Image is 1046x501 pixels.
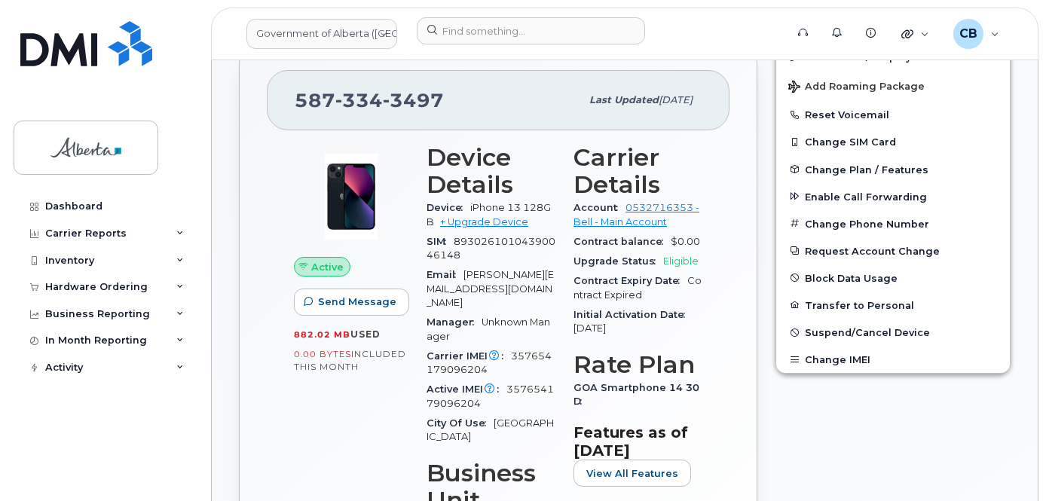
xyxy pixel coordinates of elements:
span: Unknown Manager [427,316,550,341]
span: Active [311,260,344,274]
span: 334 [335,89,383,112]
span: Carrier IMEI [427,350,511,362]
span: Contract Expired [573,275,702,300]
span: Enable Call Forwarding [805,191,927,202]
img: image20231002-3703462-1ig824h.jpeg [306,151,396,242]
span: 89302610104390046148 [427,236,555,261]
input: Find something... [417,17,645,44]
span: [PERSON_NAME][EMAIL_ADDRESS][DOMAIN_NAME] [427,269,554,308]
span: Change Plan / Features [805,163,928,175]
span: SIM [427,236,454,247]
span: Device [427,202,470,213]
span: [DATE] [659,94,693,105]
h3: Carrier Details [573,144,702,198]
span: City Of Use [427,417,494,429]
span: Upgrade Status [573,255,663,267]
span: GOA Smartphone 14 30D [573,382,699,407]
div: Quicklinks [891,19,940,49]
button: Add Roaming Package [776,70,1010,101]
button: Change SIM Card [776,128,1010,155]
button: Block Data Usage [776,264,1010,292]
span: 3497 [383,89,444,112]
button: Transfer to Personal [776,292,1010,319]
span: Account [573,202,625,213]
span: $0.00 [671,236,700,247]
h3: Features as of [DATE] [573,423,702,460]
span: 587 [295,89,444,112]
span: Initial Activation Date [573,309,693,320]
button: Change Plan / Features [776,156,1010,183]
button: Change IMEI [776,346,1010,373]
button: Suspend/Cancel Device [776,319,1010,346]
h3: Rate Plan [573,351,702,378]
button: View All Features [573,460,691,487]
div: Carmen Borgess [943,19,1010,49]
span: Suspend/Cancel Device [805,327,930,338]
button: Enable Call Forwarding [776,183,1010,210]
span: 882.02 MB [294,329,350,340]
span: CB [959,25,977,43]
span: Manager [427,316,482,328]
span: 0.00 Bytes [294,349,351,359]
span: Contract Expiry Date [573,275,687,286]
button: Request Account Change [776,237,1010,264]
span: [DATE] [573,322,606,334]
span: iPhone 13 128GB [427,202,551,227]
span: Email [427,269,463,280]
button: Reset Voicemail [776,101,1010,128]
button: Send Message [294,289,409,316]
span: used [350,328,381,340]
a: 0532716353 - Bell - Main Account [573,202,699,227]
span: Last updated [589,94,659,105]
span: Eligible [663,255,699,267]
span: Add Roaming Package [788,81,925,95]
span: Contract balance [573,236,671,247]
span: 357654179096204 [427,383,554,408]
a: Government of Alberta (GOA) [246,19,397,49]
button: Change Phone Number [776,210,1010,237]
span: View All Features [586,466,678,481]
span: Active IMEI [427,383,506,395]
span: Send Message [318,295,396,309]
a: + Upgrade Device [440,216,528,228]
h3: Device Details [427,144,555,198]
